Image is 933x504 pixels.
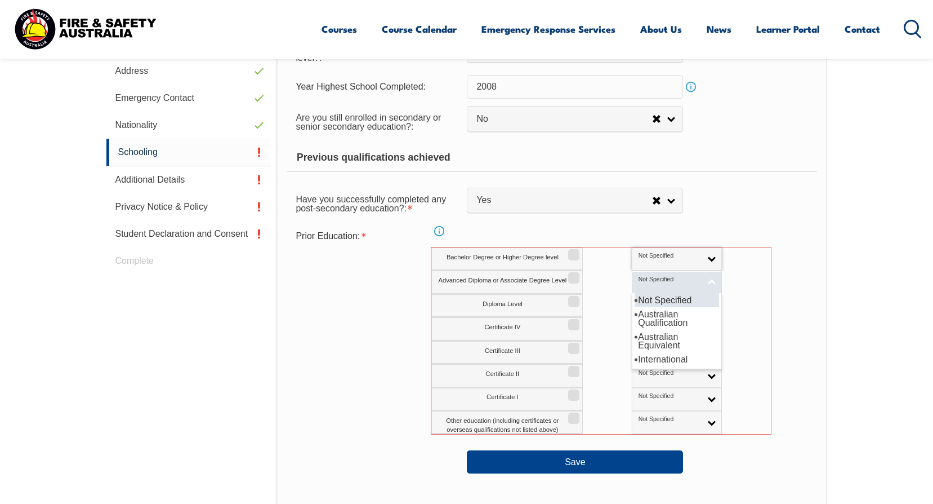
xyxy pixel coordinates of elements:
[639,415,701,423] span: Not Specified
[683,79,699,95] a: Info
[106,220,271,247] a: Student Declaration and Consent
[635,330,719,352] li: Australian Equivalent
[431,271,583,294] label: Advanced Diploma or Associate Degree Level
[106,166,271,193] a: Additional Details
[431,388,583,411] label: Certificate I
[431,411,583,434] label: Other education (including certificates or overseas qualifications not listed above)
[296,113,441,131] span: Are you still enrolled in secondary or senior secondary education?:
[431,247,583,271] label: Bachelor Degree or Higher Degree level
[639,252,701,260] span: Not Specified
[287,187,467,219] div: Have you successfully completed any post-secondary education? is required.
[106,85,271,112] a: Emergency Contact
[296,194,446,213] span: Have you successfully completed any post-secondary education?:
[640,14,682,44] a: About Us
[639,369,701,377] span: Not Specified
[106,112,271,139] a: Nationality
[756,14,820,44] a: Learner Portal
[476,194,652,206] span: Yes
[287,226,467,247] div: Prior Education is required.
[635,352,719,366] li: International
[382,14,457,44] a: Course Calendar
[106,58,271,85] a: Address
[431,294,583,317] label: Diploma Level
[635,293,719,307] li: Not Specified
[476,113,652,125] span: No
[707,14,731,44] a: News
[287,144,816,172] div: Previous qualifications achieved
[106,193,271,220] a: Privacy Notice & Policy
[639,392,701,400] span: Not Specified
[431,364,583,387] label: Certificate II
[639,276,701,284] span: Not Specified
[845,14,880,44] a: Contact
[287,76,467,98] div: Year Highest School Completed:
[322,14,357,44] a: Courses
[106,139,271,166] a: Schooling
[431,341,583,364] label: Certificate III
[431,317,583,341] label: Certificate IV
[635,307,719,330] li: Australian Qualification
[467,75,683,99] input: YYYY
[481,14,615,44] a: Emergency Response Services
[467,450,683,473] button: Save
[431,223,447,239] a: Info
